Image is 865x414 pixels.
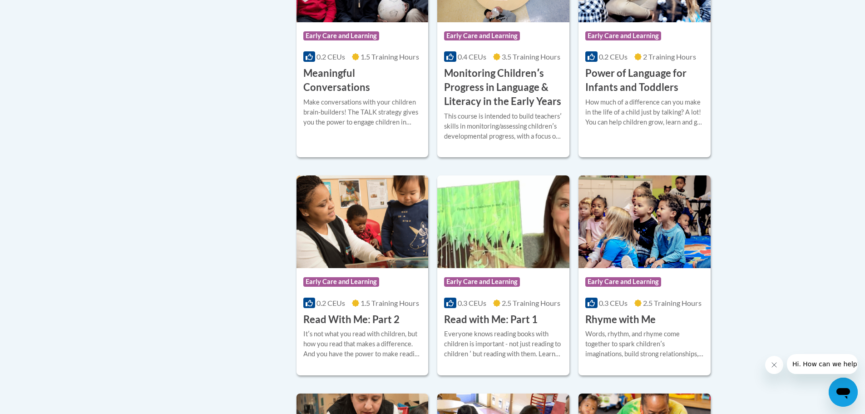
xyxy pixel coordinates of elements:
[787,354,858,374] iframe: Message from company
[585,277,661,286] span: Early Care and Learning
[303,329,422,359] div: Itʹs not what you read with children, but how you read that makes a difference. And you have the ...
[458,52,486,61] span: 0.4 CEUs
[297,175,429,268] img: Course Logo
[585,313,656,327] h3: Rhyme with Me
[316,52,345,61] span: 0.2 CEUs
[303,31,379,40] span: Early Care and Learning
[444,66,563,108] h3: Monitoring Childrenʹs Progress in Language & Literacy in the Early Years
[829,378,858,407] iframe: Button to launch messaging window
[444,31,520,40] span: Early Care and Learning
[599,52,628,61] span: 0.2 CEUs
[765,356,783,374] iframe: Close message
[585,329,704,359] div: Words, rhythm, and rhyme come together to spark childrenʹs imaginations, build strong relationshi...
[599,299,628,307] span: 0.3 CEUs
[316,299,345,307] span: 0.2 CEUs
[458,299,486,307] span: 0.3 CEUs
[437,175,569,268] img: Course Logo
[502,299,560,307] span: 2.5 Training Hours
[444,329,563,359] div: Everyone knows reading books with children is important - not just reading to children ʹ but read...
[585,66,704,95] h3: Power of Language for Infants and Toddlers
[437,175,569,375] a: Course LogoEarly Care and Learning0.3 CEUs2.5 Training Hours Read with Me: Part 1Everyone knows r...
[578,175,711,375] a: Course LogoEarly Care and Learning0.3 CEUs2.5 Training Hours Rhyme with MeWords, rhythm, and rhym...
[585,31,661,40] span: Early Care and Learning
[303,97,422,127] div: Make conversations with your children brain-builders! The TALK strategy gives you the power to en...
[303,277,379,286] span: Early Care and Learning
[361,299,419,307] span: 1.5 Training Hours
[303,66,422,95] h3: Meaningful Conversations
[643,299,702,307] span: 2.5 Training Hours
[297,175,429,375] a: Course LogoEarly Care and Learning0.2 CEUs1.5 Training Hours Read With Me: Part 2Itʹs not what yo...
[303,313,400,327] h3: Read With Me: Part 2
[444,277,520,286] span: Early Care and Learning
[585,97,704,127] div: How much of a difference can you make in the life of a child just by talking? A lot! You can help...
[578,175,711,268] img: Course Logo
[643,52,696,61] span: 2 Training Hours
[502,52,560,61] span: 3.5 Training Hours
[444,313,538,327] h3: Read with Me: Part 1
[361,52,419,61] span: 1.5 Training Hours
[5,6,74,14] span: Hi. How can we help?
[444,111,563,141] div: This course is intended to build teachersʹ skills in monitoring/assessing childrenʹs developmenta...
